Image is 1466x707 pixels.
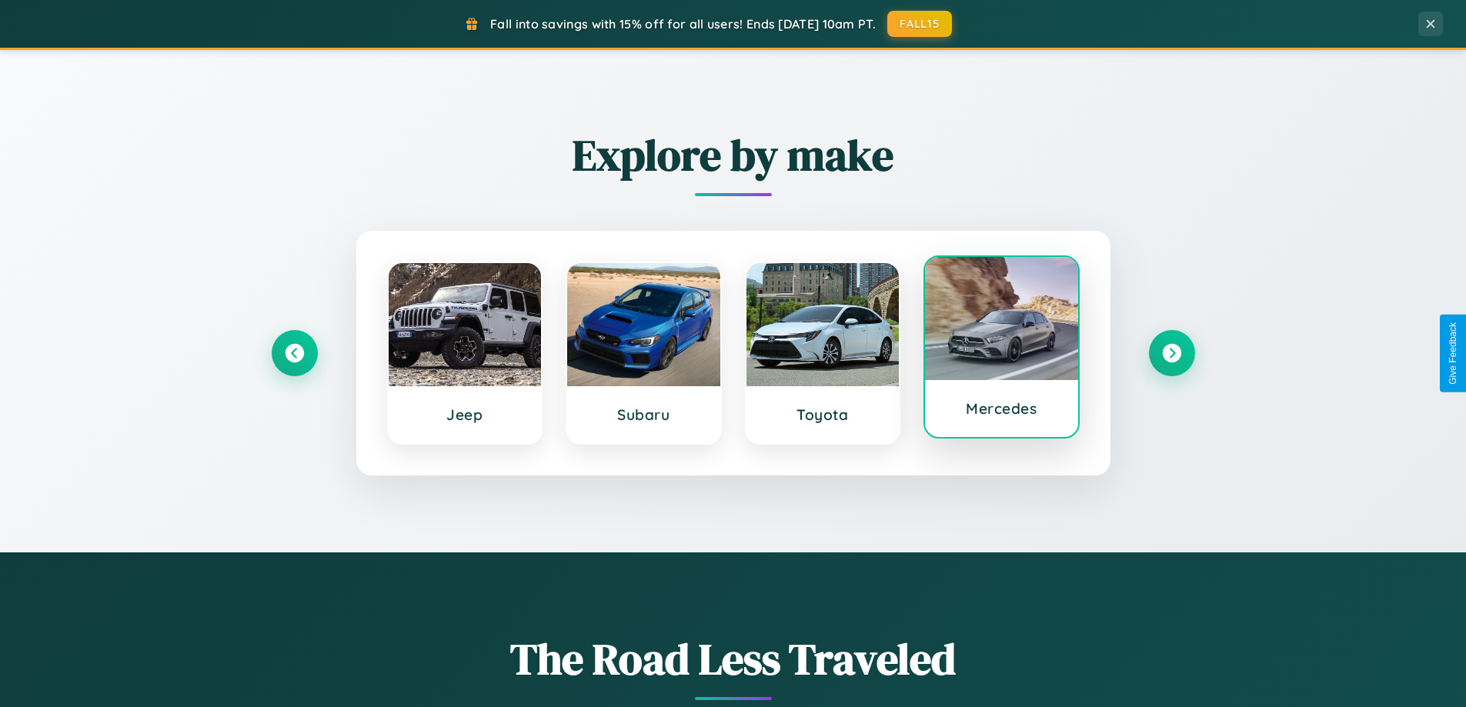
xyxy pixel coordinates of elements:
[404,405,526,424] h3: Jeep
[762,405,884,424] h3: Toyota
[272,629,1195,689] h1: The Road Less Traveled
[583,405,705,424] h3: Subaru
[1448,322,1458,385] div: Give Feedback
[490,16,876,32] span: Fall into savings with 15% off for all users! Ends [DATE] 10am PT.
[940,399,1063,418] h3: Mercedes
[272,125,1195,185] h2: Explore by make
[887,11,952,37] button: FALL15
